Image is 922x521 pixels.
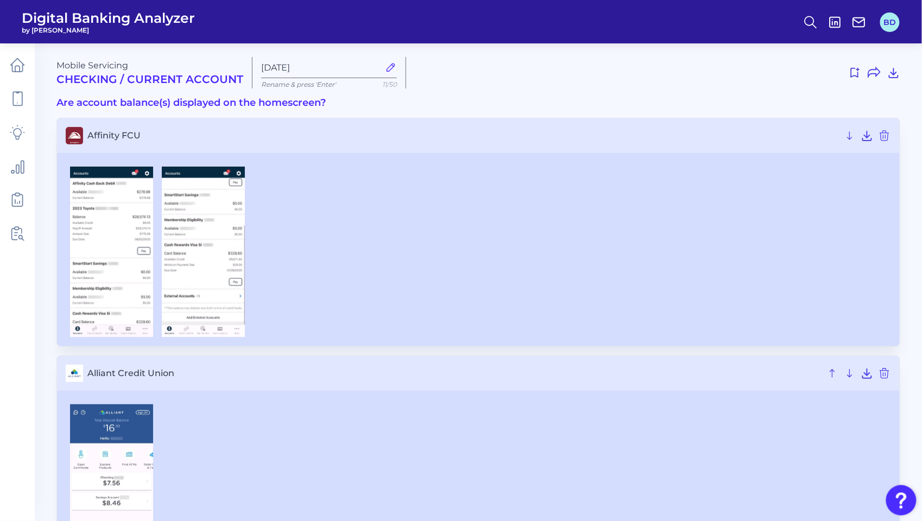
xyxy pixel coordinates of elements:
[22,10,195,26] span: Digital Banking Analyzer
[56,73,243,86] h2: Checking / Current Account
[87,368,822,378] span: Alliant Credit Union
[56,97,900,109] h3: Are account balance(s) displayed on the homescreen?
[880,12,900,32] button: BD
[87,130,839,141] span: Affinity FCU
[70,167,153,337] img: Affinity FCU
[382,80,397,88] span: 11/50
[162,167,245,337] img: Affinity FCU
[886,485,917,516] button: Open Resource Center
[56,60,243,86] div: Mobile Servicing
[261,80,397,88] p: Rename & press 'Enter'
[22,26,195,34] span: by [PERSON_NAME]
